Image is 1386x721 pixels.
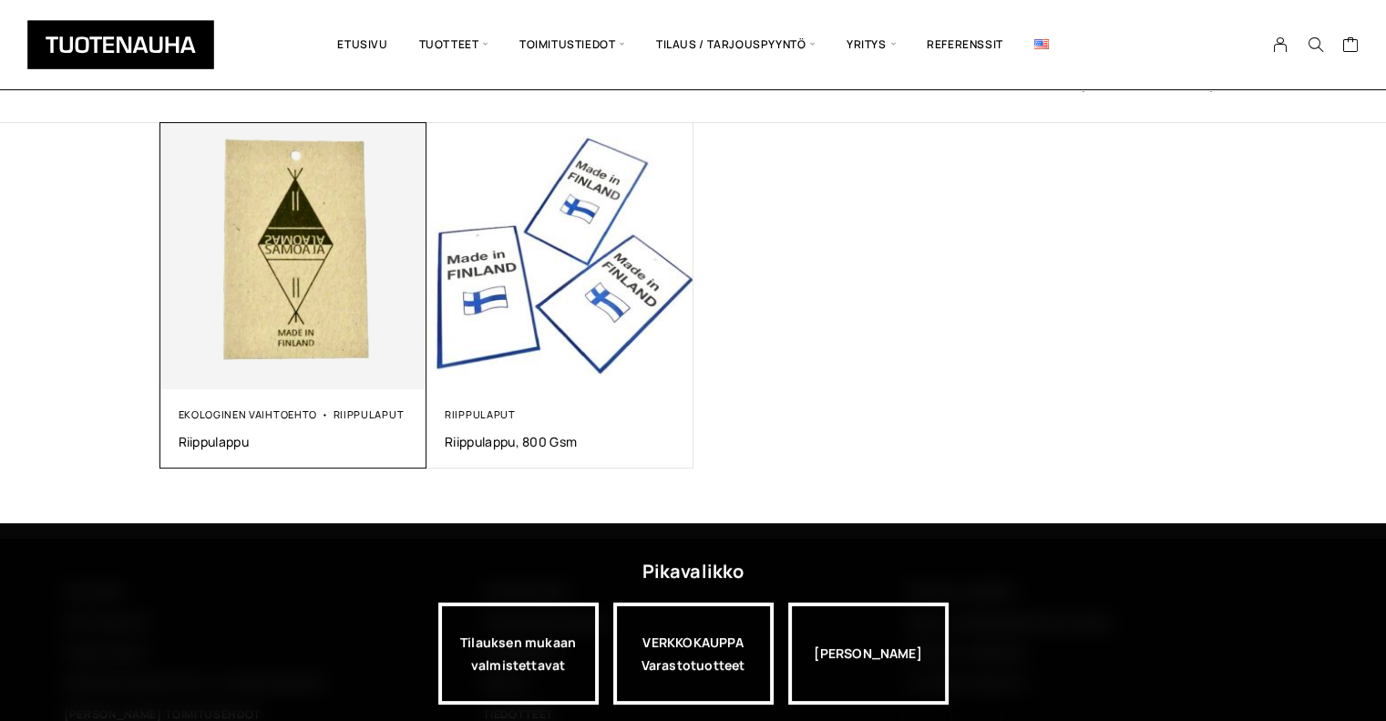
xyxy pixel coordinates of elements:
a: VERKKOKAUPPAVarastotuotteet [613,603,774,705]
a: Ekologinen vaihtoehto [179,407,317,421]
h2: Tarrat [916,80,1071,91]
span: Yritys [831,14,911,76]
a: Riippulappu, 800 gsm [445,433,675,450]
span: Toimitustiedot [504,14,641,76]
button: Search [1298,36,1332,53]
h2: Nauhat [606,80,761,91]
img: English [1034,39,1049,49]
div: [PERSON_NAME] [788,603,949,705]
h2: Nahkamerkit [451,80,606,91]
div: Pikavalikko [642,555,744,588]
a: Etusivu [322,14,403,76]
a: Referenssit [911,14,1019,76]
a: Tilauksen mukaan valmistettavat [438,603,599,705]
h2: [DEMOGRAPHIC_DATA] [1071,80,1226,91]
h2: Riippulaput [761,80,916,91]
a: Riippulaput [445,407,516,421]
a: Riippulaput [334,407,405,421]
a: Riippulappu [179,433,409,450]
div: VERKKOKAUPPA Varastotuotteet [613,603,774,705]
a: My Account [1263,36,1299,53]
img: Tuotenauha Oy [27,20,214,69]
span: Tuotteet [404,14,504,76]
span: Tilaus / Tarjouspyyntö [641,14,831,76]
a: Cart [1341,36,1359,57]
